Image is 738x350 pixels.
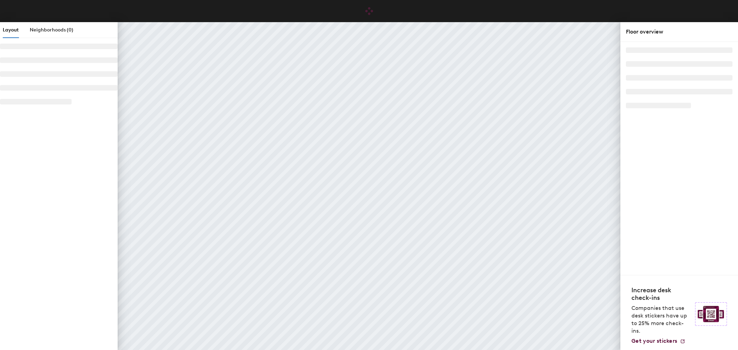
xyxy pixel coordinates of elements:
p: Companies that use desk stickers have up to 25% more check-ins. [631,304,691,335]
a: Get your stickers [631,338,685,344]
span: Layout [3,27,19,33]
span: Get your stickers [631,338,677,344]
h4: Increase desk check-ins [631,286,691,302]
div: Floor overview [626,28,732,36]
img: Sticker logo [695,302,727,326]
span: Neighborhoods (0) [30,27,73,33]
